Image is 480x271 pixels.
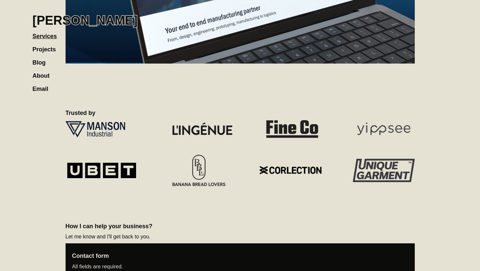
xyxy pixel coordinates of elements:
p: ‍ [66,189,415,196]
a: Services [33,26,64,40]
a: Blog [33,53,52,66]
p: ‍ [66,199,415,206]
strong: How I can help your business? [66,223,153,230]
p: All fields are required. [72,263,408,270]
p: Let me know and I'll get back to you. [66,233,415,240]
p: ‍ [66,209,415,216]
p: ‍ [66,96,415,102]
h2: ‍ [66,85,415,93]
a: Email [33,79,55,92]
strong: Contact form [72,253,109,259]
a: home [33,7,138,28]
a: Projects [33,40,63,53]
h1: [PERSON_NAME] [33,13,138,28]
a: About [33,66,56,79]
h2: Trusted by [66,109,415,117]
h2: ‍ [66,70,415,78]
